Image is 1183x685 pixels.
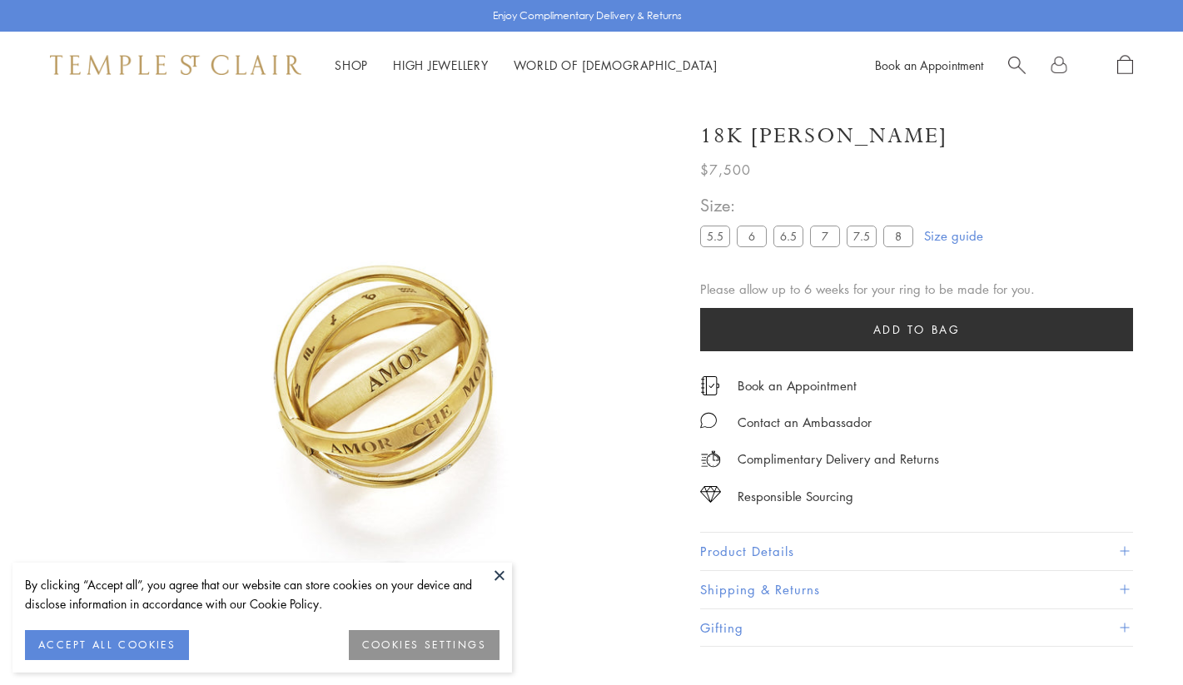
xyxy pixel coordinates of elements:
button: Shipping & Returns [700,571,1133,608]
a: World of [DEMOGRAPHIC_DATA]World of [DEMOGRAPHIC_DATA] [514,57,718,73]
a: Search [1008,55,1026,76]
span: Size: [700,191,920,219]
div: Responsible Sourcing [738,486,853,507]
label: 7.5 [847,226,877,246]
img: 18K Astrid Ring [108,98,675,665]
button: Add to bag [700,308,1133,351]
div: Contact an Ambassador [738,412,872,433]
div: Please allow up to 6 weeks for your ring to be made for you. [700,279,1133,300]
a: ShopShop [335,57,368,73]
div: By clicking “Accept all”, you agree that our website can store cookies on your device and disclos... [25,575,500,613]
label: 6 [737,226,767,246]
img: icon_sourcing.svg [700,486,721,503]
button: COOKIES SETTINGS [349,630,500,660]
button: Gifting [700,609,1133,647]
a: High JewelleryHigh Jewellery [393,57,489,73]
button: Product Details [700,533,1133,570]
a: Book an Appointment [875,57,983,73]
span: $7,500 [700,159,751,181]
label: 7 [810,226,840,246]
a: Size guide [924,227,983,244]
h1: 18K [PERSON_NAME] [700,122,947,151]
button: ACCEPT ALL COOKIES [25,630,189,660]
p: Complimentary Delivery and Returns [738,449,939,469]
img: icon_delivery.svg [700,449,721,469]
img: MessageIcon-01_2.svg [700,412,717,429]
iframe: Gorgias live chat messenger [1100,607,1166,668]
label: 8 [883,226,913,246]
a: Open Shopping Bag [1117,55,1133,76]
a: Book an Appointment [738,376,857,395]
p: Enjoy Complimentary Delivery & Returns [493,7,682,24]
label: 5.5 [700,226,730,246]
img: Temple St. Clair [50,55,301,75]
img: icon_appointment.svg [700,376,720,395]
nav: Main navigation [335,55,718,76]
label: 6.5 [773,226,803,246]
span: Add to bag [873,320,961,339]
